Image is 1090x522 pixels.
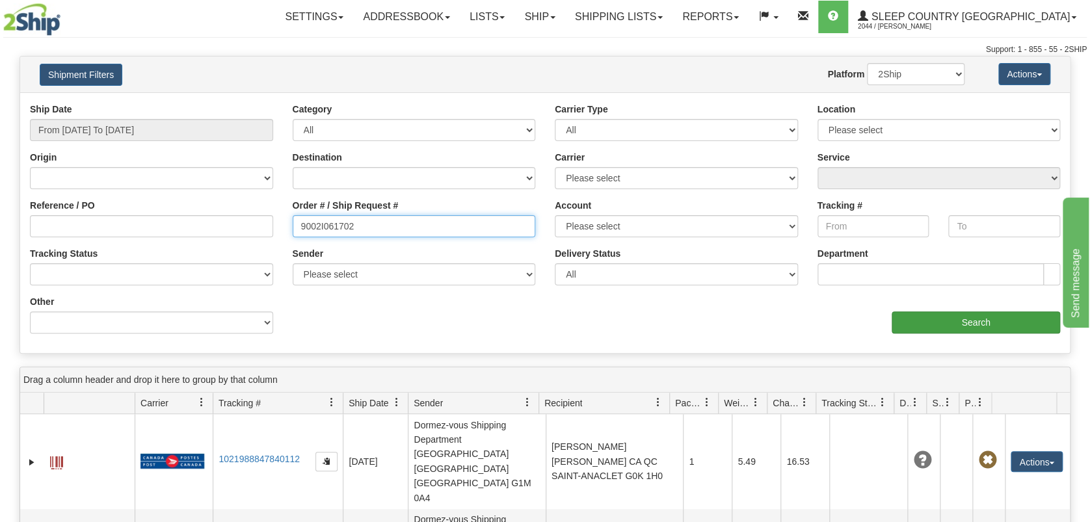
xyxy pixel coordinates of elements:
a: Weight filter column settings [745,391,767,413]
a: Sleep Country [GEOGRAPHIC_DATA] 2044 / [PERSON_NAME] [848,1,1086,33]
input: Search [892,311,1060,333]
input: From [817,215,929,237]
span: Carrier [140,397,168,410]
span: Ship Date [349,397,388,410]
span: Weight [724,397,751,410]
div: grid grouping header [20,367,1070,393]
a: Sender filter column settings [516,391,538,413]
span: Packages [675,397,702,410]
a: Settings [275,1,353,33]
iframe: chat widget [1060,194,1089,327]
td: 1 [683,414,732,509]
a: Pickup Status filter column settings [969,391,991,413]
label: Carrier [555,151,585,164]
label: Order # / Ship Request # [293,199,399,212]
a: Addressbook [353,1,460,33]
button: Shipment Filters [40,64,122,86]
a: Shipment Issues filter column settings [937,391,959,413]
span: Charge [773,397,800,410]
img: logo2044.jpg [3,3,60,36]
td: 5.49 [732,414,780,509]
button: Actions [1011,451,1063,472]
span: Pickup Status [964,397,976,410]
td: [DATE] [343,414,408,509]
a: Lists [460,1,514,33]
label: Other [30,295,54,308]
label: Location [817,103,855,116]
a: Packages filter column settings [696,391,718,413]
span: Delivery Status [899,397,911,410]
td: 16.53 [780,414,829,509]
a: Carrier filter column settings [191,391,213,413]
label: Platform [827,68,864,81]
label: Destination [293,151,342,164]
span: Recipient [544,397,582,410]
a: 1021988847840112 [219,454,300,464]
label: Delivery Status [555,247,620,260]
a: Recipient filter column settings [647,391,669,413]
span: Unknown [913,451,931,469]
span: Pickup Not Assigned [978,451,996,469]
label: Tracking # [817,199,862,212]
div: Support: 1 - 855 - 55 - 2SHIP [3,44,1087,55]
a: Delivery Status filter column settings [904,391,926,413]
label: Account [555,199,591,212]
a: Charge filter column settings [793,391,816,413]
a: Expand [25,456,38,469]
a: Tracking # filter column settings [321,391,343,413]
span: 2044 / [PERSON_NAME] [858,20,955,33]
label: Service [817,151,850,164]
label: Department [817,247,868,260]
span: Tracking # [219,397,261,410]
a: Reports [672,1,749,33]
a: Tracking Status filter column settings [871,391,894,413]
div: Send message [10,8,120,23]
label: Tracking Status [30,247,98,260]
label: Reference / PO [30,199,95,212]
img: 20 - Canada Post [140,453,204,469]
button: Actions [998,63,1050,85]
label: Carrier Type [555,103,607,116]
button: Copy to clipboard [315,452,338,471]
span: Shipment Issues [932,397,943,410]
a: Shipping lists [565,1,672,33]
label: Sender [293,247,323,260]
span: Tracking Status [821,397,878,410]
input: To [948,215,1060,237]
label: Category [293,103,332,116]
a: Ship [514,1,565,33]
label: Origin [30,151,57,164]
td: [PERSON_NAME] [PERSON_NAME] CA QC SAINT-ANACLET G0K 1H0 [546,414,684,509]
span: Sender [414,397,443,410]
label: Ship Date [30,103,72,116]
span: Sleep Country [GEOGRAPHIC_DATA] [868,11,1070,22]
a: Ship Date filter column settings [386,391,408,413]
a: Label [50,450,63,471]
td: Dormez-vous Shipping Department [GEOGRAPHIC_DATA] [GEOGRAPHIC_DATA] [GEOGRAPHIC_DATA] G1M 0A4 [408,414,546,509]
